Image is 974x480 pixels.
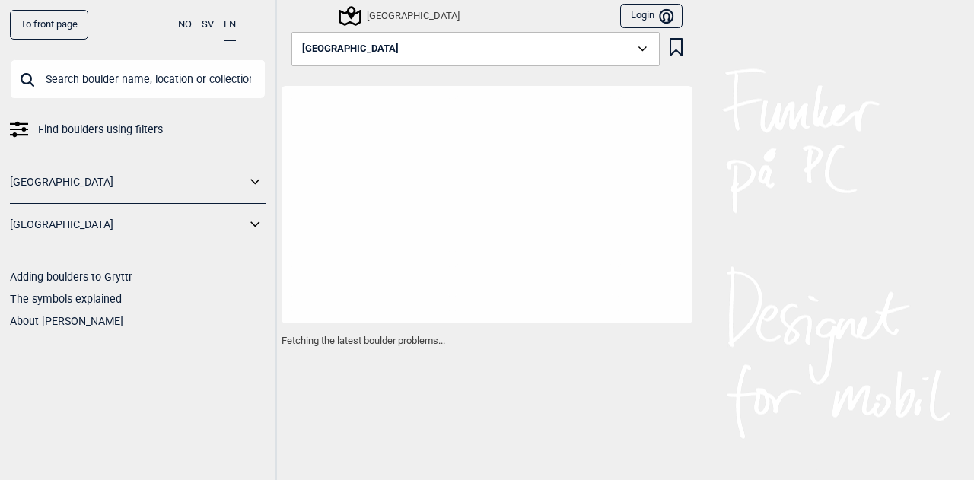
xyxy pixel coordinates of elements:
[10,271,132,283] a: Adding boulders to Gryttr
[10,59,266,99] input: Search boulder name, location or collection
[10,214,246,236] a: [GEOGRAPHIC_DATA]
[10,315,123,327] a: About [PERSON_NAME]
[178,10,192,40] button: NO
[10,293,122,305] a: The symbols explained
[10,119,266,141] a: Find boulders using filters
[302,43,399,55] span: [GEOGRAPHIC_DATA]
[10,171,246,193] a: [GEOGRAPHIC_DATA]
[202,10,214,40] button: SV
[341,7,460,25] div: [GEOGRAPHIC_DATA]
[38,119,163,141] span: Find boulders using filters
[224,10,236,41] button: EN
[620,4,683,29] button: Login
[282,333,692,348] p: Fetching the latest boulder problems...
[10,10,88,40] a: To front page
[291,32,660,67] button: [GEOGRAPHIC_DATA]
